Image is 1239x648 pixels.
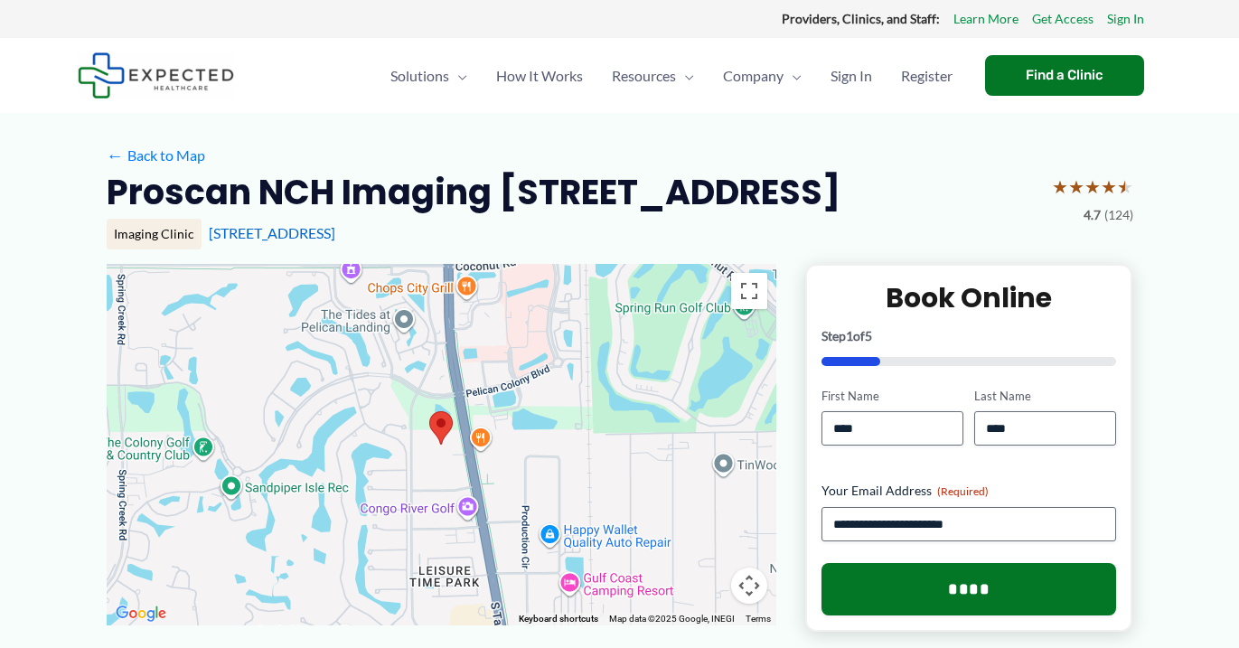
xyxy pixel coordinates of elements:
div: Imaging Clinic [107,219,202,249]
span: Menu Toggle [449,44,467,108]
strong: Providers, Clinics, and Staff: [782,11,940,26]
span: ★ [1052,170,1068,203]
a: Learn More [953,7,1018,31]
span: 5 [865,328,872,343]
a: Sign In [816,44,887,108]
a: ←Back to Map [107,142,205,169]
span: Menu Toggle [784,44,802,108]
a: How It Works [482,44,597,108]
span: Resources [612,44,676,108]
a: Get Access [1032,7,1094,31]
label: Your Email Address [821,482,1117,500]
span: Menu Toggle [676,44,694,108]
span: Sign In [831,44,872,108]
h2: Proscan NCH imaging [STREET_ADDRESS] [107,170,840,214]
span: ★ [1101,170,1117,203]
button: Map camera controls [731,568,767,604]
a: Register [887,44,967,108]
span: 1 [846,328,853,343]
a: [STREET_ADDRESS] [209,224,335,241]
span: Company [723,44,784,108]
label: First Name [821,388,963,405]
p: Step of [821,330,1117,343]
span: ★ [1117,170,1133,203]
nav: Primary Site Navigation [376,44,967,108]
a: Open this area in Google Maps (opens a new window) [111,602,171,625]
span: ← [107,146,124,164]
span: (124) [1104,203,1133,227]
a: Sign In [1107,7,1144,31]
h2: Book Online [821,280,1117,315]
span: 4.7 [1084,203,1101,227]
span: ★ [1068,170,1084,203]
a: CompanyMenu Toggle [709,44,816,108]
a: ResourcesMenu Toggle [597,44,709,108]
span: How It Works [496,44,583,108]
a: Find a Clinic [985,55,1144,96]
button: Toggle fullscreen view [731,273,767,309]
span: Register [901,44,953,108]
a: SolutionsMenu Toggle [376,44,482,108]
span: Map data ©2025 Google, INEGI [609,614,735,624]
button: Keyboard shortcuts [519,613,598,625]
span: (Required) [937,484,989,498]
span: Solutions [390,44,449,108]
a: Terms (opens in new tab) [746,614,771,624]
span: ★ [1084,170,1101,203]
label: Last Name [974,388,1116,405]
img: Expected Healthcare Logo - side, dark font, small [78,52,234,99]
img: Google [111,602,171,625]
